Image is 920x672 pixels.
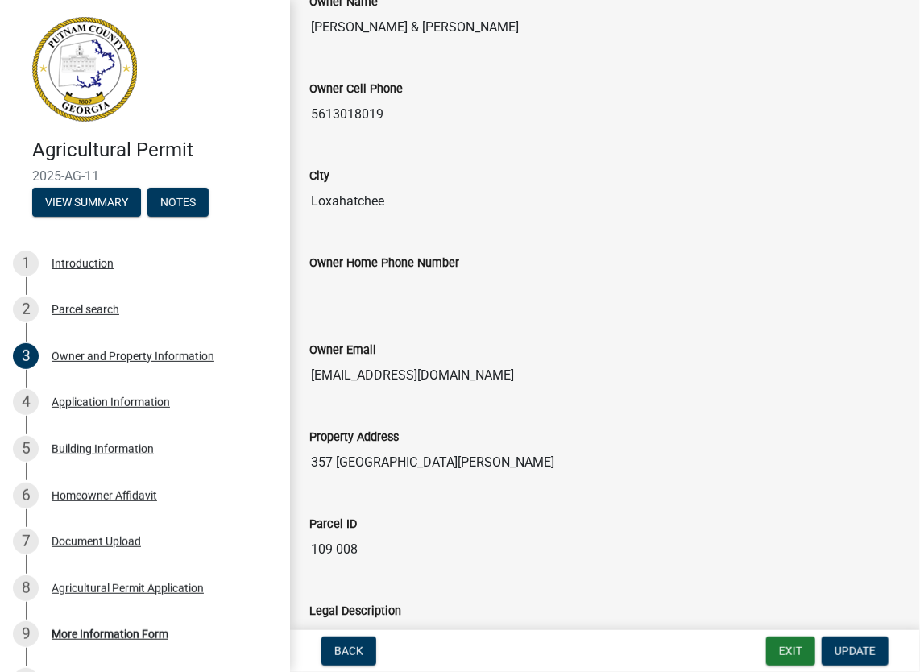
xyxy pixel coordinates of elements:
[13,575,39,601] div: 8
[13,483,39,508] div: 6
[13,343,39,369] div: 3
[309,519,357,530] label: Parcel ID
[32,168,258,184] span: 2025-AG-11
[32,139,277,162] h4: Agricultural Permit
[13,251,39,276] div: 1
[52,628,168,640] div: More Information Form
[13,436,39,462] div: 5
[766,637,815,666] button: Exit
[309,606,401,617] label: Legal Description
[309,345,376,356] label: Owner Email
[13,297,39,322] div: 2
[309,432,399,443] label: Property Address
[13,529,39,554] div: 7
[835,645,876,657] span: Update
[52,443,154,454] div: Building Information
[334,645,363,657] span: Back
[321,637,376,666] button: Back
[52,490,157,501] div: Homeowner Affidavit
[52,258,114,269] div: Introduction
[147,197,209,209] wm-modal-confirm: Notes
[13,621,39,647] div: 9
[52,536,141,547] div: Document Upload
[32,197,141,209] wm-modal-confirm: Summary
[52,304,119,315] div: Parcel search
[13,389,39,415] div: 4
[147,188,209,217] button: Notes
[52,396,170,408] div: Application Information
[309,171,329,182] label: City
[52,351,214,362] div: Owner and Property Information
[32,17,137,122] img: Putnam County, Georgia
[32,188,141,217] button: View Summary
[309,84,403,95] label: Owner Cell Phone
[309,258,459,269] label: Owner Home Phone Number
[52,583,204,594] div: Agricultural Permit Application
[822,637,889,666] button: Update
